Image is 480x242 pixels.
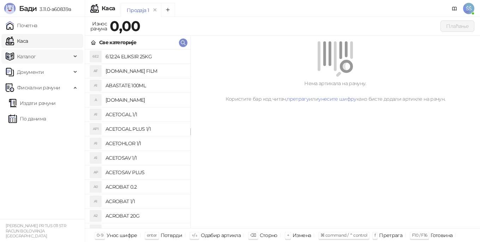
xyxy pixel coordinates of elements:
[250,232,256,238] span: ⌫
[127,6,149,14] div: Продаја 1
[106,109,185,120] h4: ACETOGAL 1/1
[8,112,46,126] a: По данима
[440,20,474,32] button: Плаћање
[287,232,289,238] span: +
[106,181,185,193] h4: ACROBAT 0.2
[90,94,101,106] div: A
[106,51,185,62] h4: 6:12:24 ELIKSIR 25KG
[89,19,108,33] div: Износ рачуна
[161,231,182,240] div: Потврди
[90,80,101,91] div: A1
[106,65,185,77] h4: [DOMAIN_NAME] FILM
[90,181,101,193] div: A0
[293,231,311,240] div: Измена
[4,3,16,14] img: Logo
[19,4,37,13] span: Бади
[90,196,101,207] div: A1
[37,6,71,12] span: 3.11.0-a60839a
[99,39,136,46] div: Све категорије
[431,231,452,240] div: Готовина
[147,232,157,238] span: enter
[90,210,101,222] div: A2
[106,123,185,135] h4: ACETOGAL PLUS 1/1
[449,3,460,14] a: Документација
[106,94,185,106] h4: [DOMAIN_NAME]
[90,138,101,149] div: A1
[106,225,185,236] h4: ACTARA 4G
[320,232,367,238] span: ⌘ command / ⌃ control
[106,80,185,91] h4: ABASTATE 100ML
[6,18,37,33] a: Почетна
[192,232,197,238] span: ↑/↓
[199,79,472,103] div: Нема артикала на рачуну. Користите бар код читач, или како бисте додали артикле на рачун.
[463,3,474,14] span: ŠŠ
[201,231,241,240] div: Одабир артикла
[260,231,277,240] div: Сторно
[90,65,101,77] div: AF
[90,225,101,236] div: A4
[17,49,36,64] span: Каталог
[107,231,137,240] div: Унос шифре
[374,232,376,238] span: f
[379,231,402,240] div: Претрага
[90,51,101,62] div: 6E2
[90,123,101,135] div: AP1
[106,167,185,178] h4: ACETOSAV PLUS
[6,34,28,48] a: Каса
[6,223,66,238] small: [PERSON_NAME] PR TUS 011 STR RACUN BOLOVANJA [GEOGRAPHIC_DATA]
[90,167,101,178] div: AP
[106,152,185,164] h4: ACETOSAV 1/1
[8,96,56,110] a: Издати рачуни
[110,17,140,35] strong: 0,00
[90,109,101,120] div: A1
[106,210,185,222] h4: ACROBAT 20G
[90,152,101,164] div: A1
[287,96,309,102] a: претрагу
[106,138,185,149] h4: ACETOHLOR 1/1
[412,232,427,238] span: F10 / F16
[102,6,115,11] div: Каса
[150,7,160,13] button: remove
[318,96,356,102] a: унесите шифру
[85,49,190,228] div: grid
[17,81,60,95] span: Фискални рачуни
[106,196,185,207] h4: ACROBAT 1/1
[17,65,44,79] span: Документи
[161,3,175,17] button: Add tab
[97,232,103,238] span: 0-9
